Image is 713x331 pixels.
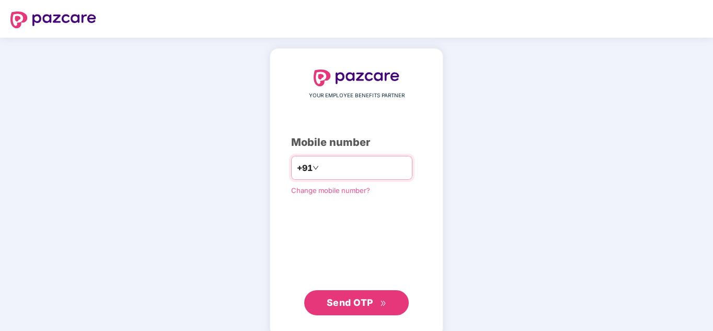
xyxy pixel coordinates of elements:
img: logo [10,12,96,28]
img: logo [314,70,399,86]
span: YOUR EMPLOYEE BENEFITS PARTNER [309,92,405,100]
div: Mobile number [291,134,422,151]
span: +91 [297,162,313,175]
button: Send OTPdouble-right [304,290,409,315]
a: Change mobile number? [291,186,370,195]
span: Send OTP [327,297,373,308]
span: down [313,165,319,171]
span: double-right [380,300,387,307]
